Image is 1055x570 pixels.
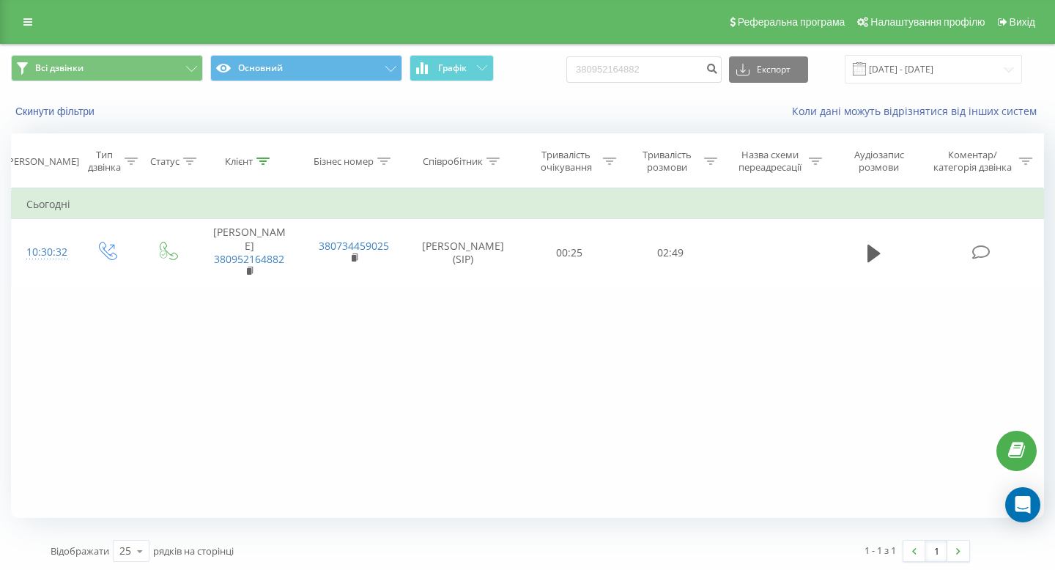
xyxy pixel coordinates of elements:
span: Відображати [51,544,109,558]
div: 1 - 1 з 1 [865,543,896,558]
a: 1 [925,541,947,561]
div: [PERSON_NAME] [5,155,79,168]
span: Графік [438,63,467,73]
span: рядків на сторінці [153,544,234,558]
td: [PERSON_NAME] (SIP) [407,219,519,286]
a: 380952164882 [214,252,284,266]
div: Клієнт [225,155,253,168]
div: Open Intercom Messenger [1005,487,1040,522]
div: 25 [119,544,131,558]
div: Коментар/категорія дзвінка [930,149,1015,174]
td: [PERSON_NAME] [197,219,302,286]
button: Основний [210,55,402,81]
span: Всі дзвінки [35,62,84,74]
a: 380734459025 [319,239,389,253]
a: Коли дані можуть відрізнятися вiд інших систем [792,104,1044,118]
td: Сьогодні [12,190,1044,219]
span: Налаштування профілю [870,16,985,28]
button: Експорт [729,56,808,83]
button: Скинути фільтри [11,105,102,118]
span: Реферальна програма [738,16,845,28]
button: Графік [410,55,494,81]
div: Аудіозапис розмови [839,149,919,174]
div: Назва схеми переадресації [734,149,805,174]
div: Тривалість очікування [533,149,600,174]
input: Пошук за номером [566,56,722,83]
div: Статус [150,155,179,168]
div: Тип дзвінка [88,149,121,174]
div: Співробітник [423,155,483,168]
div: 10:30:32 [26,238,62,267]
button: Всі дзвінки [11,55,203,81]
span: Вихід [1010,16,1035,28]
div: Бізнес номер [314,155,374,168]
div: Тривалість розмови [633,149,700,174]
td: 02:49 [620,219,721,286]
td: 00:25 [519,219,621,286]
